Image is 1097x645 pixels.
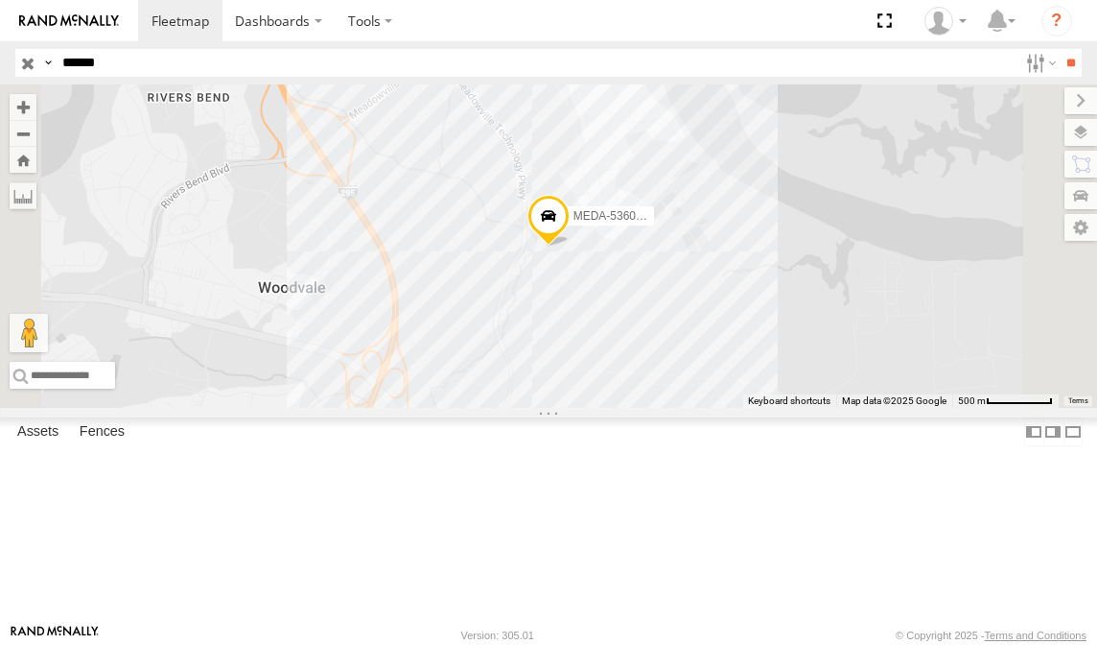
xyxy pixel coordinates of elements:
button: Zoom out [10,120,36,147]
button: Drag Pegman onto the map to open Street View [10,314,48,352]
label: Fences [70,418,134,445]
button: Zoom in [10,94,36,120]
span: 500 m [958,395,986,406]
label: Map Settings [1064,214,1097,241]
button: Map Scale: 500 m per 66 pixels [952,394,1059,408]
div: © Copyright 2025 - [896,630,1086,641]
div: Laura Shifflett [918,7,973,36]
label: Search Filter Options [1018,49,1060,77]
label: Dock Summary Table to the Left [1024,418,1043,445]
i: ? [1041,6,1072,36]
img: rand-logo.svg [19,14,119,28]
label: Measure [10,182,36,209]
label: Search Query [40,49,56,77]
label: Dock Summary Table to the Right [1043,418,1062,445]
label: Assets [8,418,68,445]
div: Version: 305.01 [461,630,534,641]
label: Hide Summary Table [1063,418,1083,445]
a: Terms [1068,397,1088,405]
a: Visit our Website [11,626,99,645]
span: MEDA-536001-Swing [573,209,684,223]
button: Keyboard shortcuts [748,394,830,408]
a: Terms and Conditions [985,630,1086,641]
span: Map data ©2025 Google [842,395,946,406]
button: Zoom Home [10,147,36,173]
